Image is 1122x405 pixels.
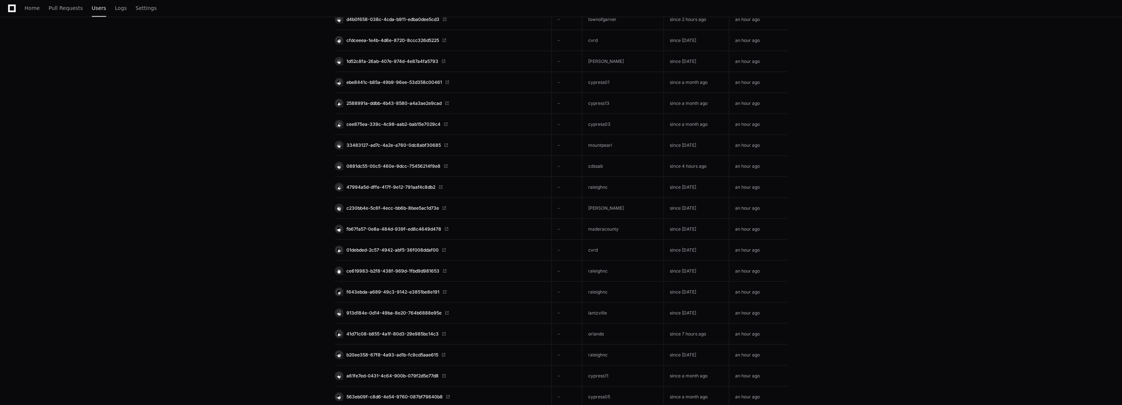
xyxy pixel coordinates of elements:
span: Settings [136,6,157,10]
span: a61fe7ed-0431-4c64-900b-079f2d5e77d8 [346,373,439,379]
span: 33483127-ad7c-4a2e-a760-0dc8abf30685 [346,142,441,148]
a: c230bb4e-5c6f-4ecc-bb6b-8bee5ac1d73e [335,204,546,213]
span: f643ebda-a689-49c3-9142-e3851be8e191 [346,289,439,295]
td: - [552,198,582,219]
td: since [DATE] [664,51,729,72]
td: since [DATE] [664,135,729,156]
span: Home [25,6,40,10]
td: [PERSON_NAME] [582,51,664,72]
img: 16.svg [335,246,342,253]
td: townofgarner [582,9,664,30]
td: since 7 hours ago [664,324,729,345]
td: cypress03 [582,114,664,135]
td: raleighnc [582,261,664,282]
td: - [552,324,582,345]
td: cvrd [582,30,664,51]
td: lantzville [582,303,664,324]
img: 10.svg [335,267,342,274]
td: cypress01 [582,72,664,93]
img: 1.svg [335,225,342,232]
span: ce619983-b2f8-438f-969d-1fbd9d981653 [346,268,439,274]
td: since a month ago [664,93,729,114]
a: b20ee358-67f8-4a93-ad1b-fc9cd5aae615 [335,351,546,359]
td: an hour ago [729,135,787,156]
img: 15.svg [335,100,342,107]
a: f643ebda-a689-49c3-9142-e3851be8e191 [335,288,546,296]
td: an hour ago [729,303,787,324]
td: cypress11 [582,366,664,387]
td: since a month ago [664,114,729,135]
img: 4.svg [335,16,342,23]
td: - [552,72,582,93]
td: an hour ago [729,345,787,366]
img: 7.svg [335,205,342,212]
a: 2588991a-ddbb-4b43-8580-a4a3ae2e9cad [335,99,546,108]
td: - [552,9,582,30]
span: 913d184e-0d14-49ba-8e20-764b6888e95e [346,310,442,316]
a: 47994a5d-dffe-417f-9e12-791aaf4c8db2 [335,183,546,192]
td: since 2 hours ago [664,9,729,30]
span: cee875ea-339c-4c98-aab2-bab15e7029c4 [346,121,440,127]
span: Users [92,6,106,10]
td: - [552,261,582,282]
img: 15.svg [335,330,342,337]
td: an hour ago [729,9,787,30]
td: - [552,282,582,303]
td: maderacounty [582,219,664,240]
td: raleighnc [582,345,664,366]
td: cvrd [582,240,664,261]
td: cdssab [582,156,664,177]
td: raleighnc [582,282,664,303]
span: 563eb09f-c8d6-4e54-9760-087bf79640b8 [346,394,443,400]
a: 0881dc55-00c5-460e-9dcc-75456214f9e8 [335,162,546,171]
td: since [DATE] [664,240,729,261]
td: raleighnc [582,177,664,198]
img: 12.svg [335,372,342,379]
td: since a month ago [664,72,729,93]
td: orlando [582,324,664,345]
td: since 4 hours ago [664,156,729,177]
td: - [552,93,582,114]
td: - [552,30,582,51]
span: c230bb4e-5c6f-4ecc-bb6b-8bee5ac1d73e [346,205,439,211]
td: - [552,345,582,366]
span: b20ee358-67f8-4a93-ad1b-fc9cd5aae615 [346,352,438,358]
td: an hour ago [729,51,787,72]
img: 11.svg [335,288,342,295]
td: an hour ago [729,261,787,282]
td: since a month ago [664,366,729,387]
span: Logs [115,6,127,10]
a: 913d184e-0d14-49ba-8e20-764b6888e95e [335,309,546,317]
td: an hour ago [729,30,787,51]
span: 41d71c08-b855-4a1f-80d3-29e985bc14c3 [346,331,439,337]
td: an hour ago [729,282,787,303]
td: an hour ago [729,219,787,240]
td: an hour ago [729,156,787,177]
span: fb67fa57-0e8a-484d-939f-ed8c4649d478 [346,226,441,232]
a: a61fe7ed-0431-4c64-900b-079f2d5e77d8 [335,372,546,380]
td: mountpearl [582,135,664,156]
span: 0881dc55-00c5-460e-9dcc-75456214f9e8 [346,163,440,169]
td: an hour ago [729,114,787,135]
a: ce619983-b2f8-438f-969d-1fbd9d981653 [335,267,546,276]
img: 5.svg [335,37,342,44]
a: ebe8441c-b85a-49b9-96ee-53d358c00461 [335,78,546,87]
span: cfdceeea-1e4b-4d6e-8720-8ccc326d5225 [346,38,439,43]
td: an hour ago [729,366,787,387]
img: 5.svg [335,351,342,358]
td: - [552,240,582,261]
td: - [552,156,582,177]
span: 47994a5d-dffe-417f-9e12-791aaf4c8db2 [346,184,435,190]
a: 563eb09f-c8d6-4e54-9760-087bf79640b8 [335,392,546,401]
span: d4b0f658-038c-4cda-b911-edba0dee5cd3 [346,17,439,22]
td: - [552,219,582,240]
td: an hour ago [729,324,787,345]
a: 33483127-ad7c-4a2e-a760-0dc8abf30685 [335,141,546,150]
a: 1d52c8fa-26ab-407e-974d-4e87a4fa5793 [335,57,546,66]
td: since [DATE] [664,219,729,240]
span: ebe8441c-b85a-49b9-96ee-53d358c00461 [346,79,442,85]
td: since [DATE] [664,282,729,303]
a: d4b0f658-038c-4cda-b911-edba0dee5cd3 [335,15,546,24]
img: 4.svg [335,58,342,65]
td: an hour ago [729,240,787,261]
